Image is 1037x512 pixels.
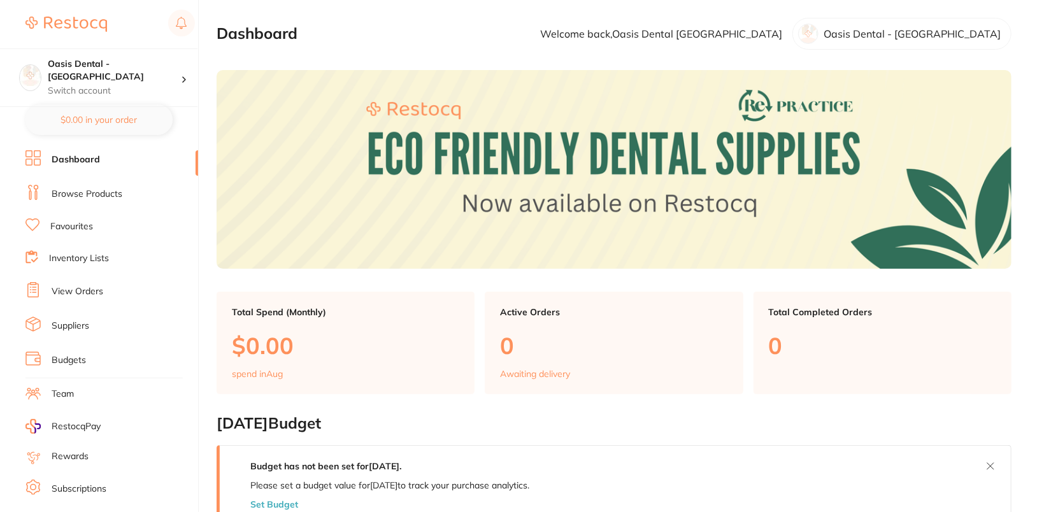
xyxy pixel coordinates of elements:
[25,419,101,434] a: RestocqPay
[232,307,459,317] p: Total Spend (Monthly)
[25,104,173,135] button: $0.00 in your order
[769,332,996,359] p: 0
[52,188,122,201] a: Browse Products
[52,483,106,495] a: Subscriptions
[25,10,107,39] a: Restocq Logo
[52,388,74,401] a: Team
[824,28,1001,39] p: Oasis Dental - [GEOGRAPHIC_DATA]
[769,307,996,317] p: Total Completed Orders
[52,450,89,463] a: Rewards
[48,58,181,83] h4: Oasis Dental - Brighton
[754,292,1012,395] a: Total Completed Orders0
[500,332,727,359] p: 0
[52,354,86,367] a: Budgets
[52,153,100,166] a: Dashboard
[48,85,181,97] p: Switch account
[217,70,1012,269] img: Dashboard
[52,320,89,332] a: Suppliers
[52,285,103,298] a: View Orders
[500,307,727,317] p: Active Orders
[250,499,298,509] button: Set Budget
[250,480,529,490] p: Please set a budget value for [DATE] to track your purchase analytics.
[49,252,109,265] a: Inventory Lists
[25,419,41,434] img: RestocqPay
[52,420,101,433] span: RestocqPay
[25,17,107,32] img: Restocq Logo
[250,460,401,472] strong: Budget has not been set for [DATE] .
[217,25,297,43] h2: Dashboard
[232,332,459,359] p: $0.00
[540,28,782,39] p: Welcome back, Oasis Dental [GEOGRAPHIC_DATA]
[485,292,743,395] a: Active Orders0Awaiting delivery
[232,369,283,379] p: spend in Aug
[500,369,570,379] p: Awaiting delivery
[217,415,1012,432] h2: [DATE] Budget
[217,292,475,395] a: Total Spend (Monthly)$0.00spend inAug
[20,65,41,86] img: Oasis Dental - Brighton
[50,220,93,233] a: Favourites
